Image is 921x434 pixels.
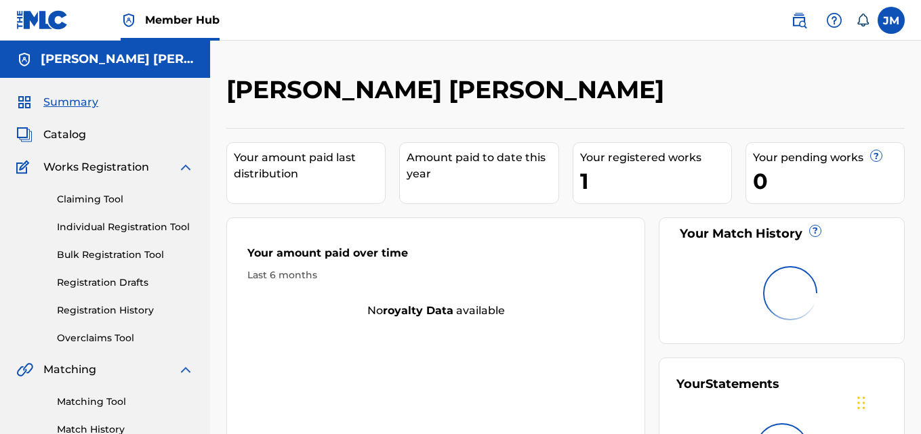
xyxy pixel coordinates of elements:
img: Works Registration [16,159,34,175]
div: 1 [580,166,731,196]
span: ? [810,225,821,236]
div: Help [821,7,848,34]
span: Member Hub [145,12,220,28]
a: Registration Drafts [57,276,194,290]
div: Your registered works [580,150,731,166]
img: expand [178,362,194,378]
div: Notifications [856,14,869,27]
div: 0 [753,166,904,196]
div: Drag [857,383,865,423]
h2: [PERSON_NAME] [PERSON_NAME] [226,74,671,105]
div: Last 6 months [247,268,624,282]
div: Your amount paid last distribution [234,150,385,182]
span: Summary [43,94,98,110]
a: Registration History [57,303,194,318]
h5: Jon Josef P. Miller [41,51,194,67]
span: Catalog [43,127,86,143]
img: Catalog [16,127,33,143]
div: Your amount paid over time [247,245,624,268]
img: preloader [752,255,828,331]
a: Matching Tool [57,395,194,409]
a: Overclaims Tool [57,331,194,345]
a: Bulk Registration Tool [57,248,194,262]
div: User Menu [878,7,905,34]
img: Top Rightsholder [121,12,137,28]
img: Summary [16,94,33,110]
div: Your Match History [676,225,887,243]
img: help [826,12,842,28]
div: No available [227,303,644,319]
div: Your pending works [753,150,904,166]
span: Matching [43,362,96,378]
a: Individual Registration Tool [57,220,194,234]
a: CatalogCatalog [16,127,86,143]
a: Claiming Tool [57,192,194,207]
span: ? [871,150,882,161]
strong: royalty data [383,304,453,317]
img: MLC Logo [16,10,68,30]
iframe: Chat Widget [853,369,921,434]
a: SummarySummary [16,94,98,110]
span: Works Registration [43,159,149,175]
img: expand [178,159,194,175]
img: search [791,12,807,28]
div: Amount paid to date this year [407,150,558,182]
a: Public Search [785,7,813,34]
img: Matching [16,362,33,378]
div: Your Statements [676,375,779,393]
img: Accounts [16,51,33,68]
